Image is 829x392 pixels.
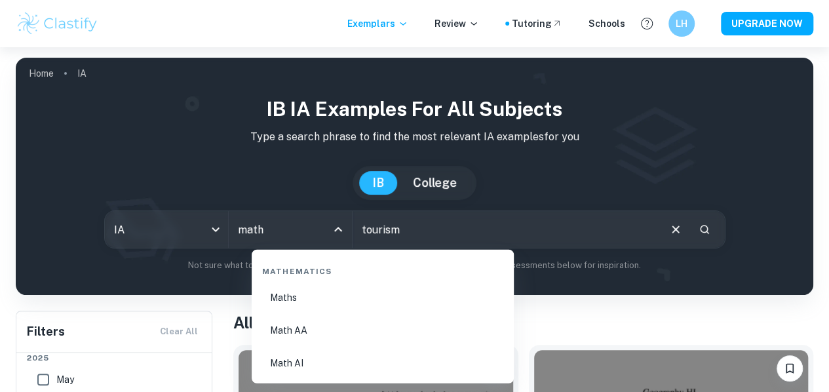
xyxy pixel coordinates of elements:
span: 2025 [27,352,202,364]
button: Search [693,218,716,241]
button: Close [329,220,347,239]
p: Exemplars [347,16,408,31]
span: May [56,372,74,387]
h1: IB IA examples for all subjects [26,94,803,124]
div: IA [105,211,228,248]
li: Math AI [257,348,509,378]
li: Math AA [257,315,509,345]
a: Tutoring [512,16,562,31]
p: IA [77,66,87,81]
h6: Filters [27,323,65,341]
input: E.g. player arrangements, enthalpy of combustion, analysis of a big city... [353,211,658,248]
a: Home [29,64,54,83]
h1: All IAs related to: [233,311,813,334]
button: LH [668,10,695,37]
button: College [400,171,470,195]
p: Type a search phrase to find the most relevant IA examples for you [26,129,803,145]
img: Clastify logo [16,10,99,37]
p: Not sure what to search for? You can always look through our example Internal Assessments below f... [26,259,803,272]
li: Maths [257,283,509,313]
div: Mathematics [257,255,509,283]
button: Bookmark [777,355,803,382]
h6: LH [674,16,689,31]
img: profile cover [16,58,813,295]
button: Clear [663,217,688,242]
a: Schools [588,16,625,31]
button: UPGRADE NOW [721,12,813,35]
p: Review [434,16,479,31]
button: IB [359,171,397,195]
button: Help and Feedback [636,12,658,35]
